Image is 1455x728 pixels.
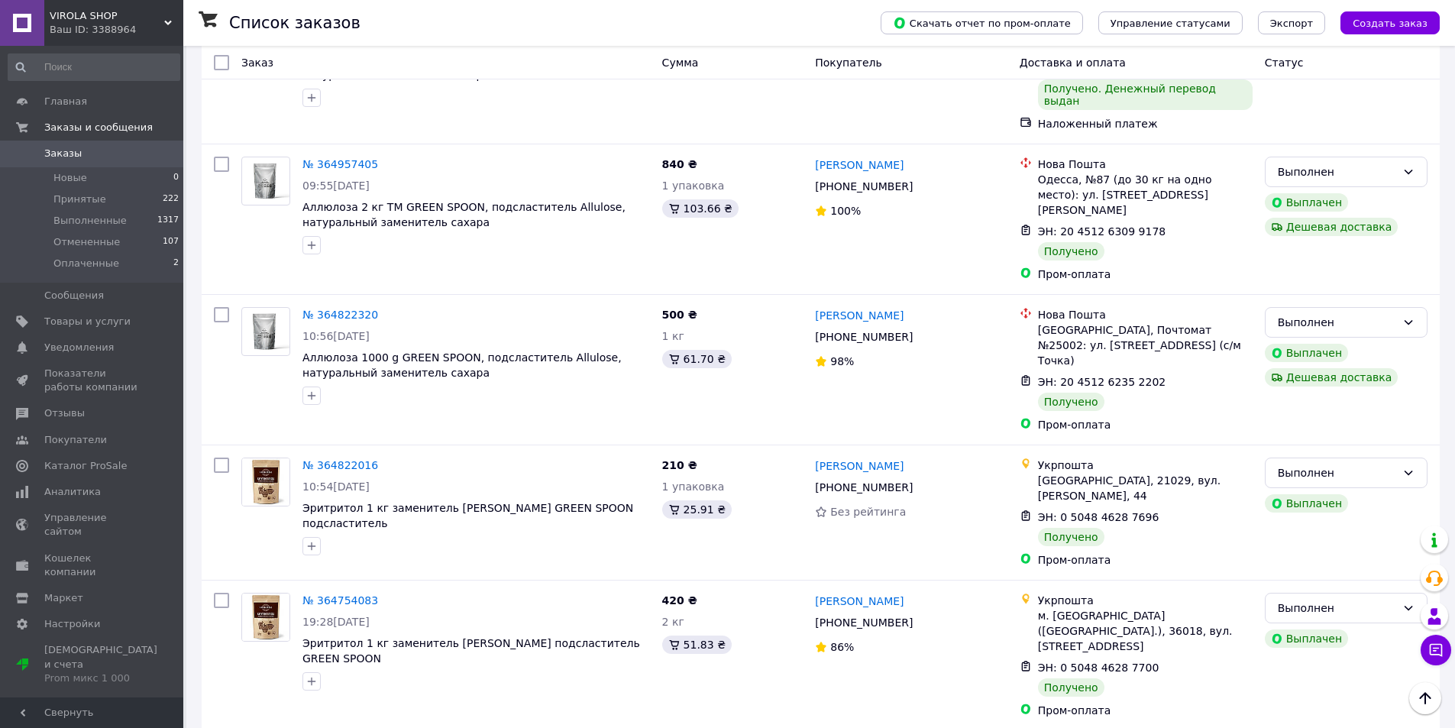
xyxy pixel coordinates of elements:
[229,14,361,32] h1: Список заказов
[173,171,179,185] span: 0
[1038,678,1104,697] div: Получено
[662,350,732,368] div: 61.70 ₴
[1278,600,1396,616] div: Выполнен
[881,11,1083,34] button: Скачать отчет по пром-оплате
[8,53,180,81] input: Поиск
[830,205,861,217] span: 100%
[893,16,1071,30] span: Скачать отчет по пром-оплате
[1421,635,1451,665] button: Чат с покупателем
[1278,464,1396,481] div: Выполнен
[1353,18,1428,29] span: Создать заказ
[1038,242,1104,260] div: Получено
[157,214,179,228] span: 1317
[1111,18,1230,29] span: Управление статусами
[241,593,290,642] a: Фото товару
[1265,57,1304,69] span: Статус
[830,641,854,653] span: 86%
[1038,528,1104,546] div: Получено
[1340,11,1440,34] button: Создать заказ
[1265,218,1398,236] div: Дешевая доставка
[1038,79,1253,110] div: Получено. Денежный перевод выдан
[302,180,370,192] span: 09:55[DATE]
[815,594,904,609] a: [PERSON_NAME]
[44,617,100,631] span: Настройки
[1038,703,1253,718] div: Пром-оплата
[53,171,87,185] span: Новые
[53,235,120,249] span: Отмененные
[44,121,153,134] span: Заказы и сообщения
[812,176,916,197] div: [PHONE_NUMBER]
[302,309,378,321] a: № 364822320
[242,160,289,202] img: Фото товару
[44,406,85,420] span: Отзывы
[1038,157,1253,172] div: Нова Пошта
[241,307,290,356] a: Фото товару
[44,433,107,447] span: Покупатели
[302,637,640,665] a: Эритритол 1 кг заменитель [PERSON_NAME] подсластитель GREEN SPOON
[815,308,904,323] a: [PERSON_NAME]
[1265,344,1348,362] div: Выплачен
[1409,682,1441,714] button: Наверх
[44,95,87,108] span: Главная
[241,458,290,506] a: Фото товару
[163,235,179,249] span: 107
[662,57,699,69] span: Сумма
[44,511,141,539] span: Управление сайтом
[815,157,904,173] a: [PERSON_NAME]
[302,502,633,529] a: Эритритол 1 кг заменитель [PERSON_NAME] GREEN SPOON подсластитель
[44,552,141,579] span: Кошелек компании
[44,643,157,685] span: [DEMOGRAPHIC_DATA] и счета
[44,341,114,354] span: Уведомления
[1038,593,1253,608] div: Укрпошта
[50,9,164,23] span: VIROLA SHOP
[242,310,289,352] img: Фото товару
[830,355,854,367] span: 98%
[812,477,916,498] div: [PHONE_NUMBER]
[1098,11,1243,34] button: Управление статусами
[1278,314,1396,331] div: Выполнен
[1038,267,1253,282] div: Пром-оплата
[1265,368,1398,387] div: Дешевая доставка
[1038,322,1253,368] div: [GEOGRAPHIC_DATA], Почтомат №25002: ул. [STREET_ADDRESS] (с/м Точка)
[302,459,378,471] a: № 364822016
[662,636,732,654] div: 51.83 ₴
[44,671,157,685] div: Prom микс 1 000
[1038,417,1253,432] div: Пром-оплата
[1038,662,1159,674] span: ЭН: 0 5048 4628 7700
[662,199,739,218] div: 103.66 ₴
[44,147,82,160] span: Заказы
[662,180,725,192] span: 1 упаковка
[241,157,290,205] a: Фото товару
[302,351,622,379] a: Аллюлоза 1000 g GREEN SPOON, подсластитель Allulose, натуральный заменитель сахара
[1020,57,1126,69] span: Доставка и оплата
[1265,193,1348,212] div: Выплачен
[662,459,697,471] span: 210 ₴
[815,57,882,69] span: Покупатель
[1265,629,1348,648] div: Выплачен
[662,330,684,342] span: 1 кг
[1038,608,1253,654] div: м. [GEOGRAPHIC_DATA] ([GEOGRAPHIC_DATA].), 36018, вул. [STREET_ADDRESS]
[812,326,916,348] div: [PHONE_NUMBER]
[302,616,370,628] span: 19:28[DATE]
[302,480,370,493] span: 10:54[DATE]
[1038,393,1104,411] div: Получено
[662,594,697,607] span: 420 ₴
[662,309,697,321] span: 500 ₴
[1038,458,1253,473] div: Укрпошта
[1038,511,1159,523] span: ЭН: 0 5048 4628 7696
[44,367,141,394] span: Показатели работы компании
[44,591,83,605] span: Маркет
[53,193,106,206] span: Принятые
[1038,307,1253,322] div: Нова Пошта
[302,330,370,342] span: 10:56[DATE]
[53,257,119,270] span: Оплаченные
[812,612,916,633] div: [PHONE_NUMBER]
[662,158,697,170] span: 840 ₴
[1038,225,1166,238] span: ЭН: 20 4512 6309 9178
[662,616,684,628] span: 2 кг
[302,201,626,228] a: Аллюлоза 2 кг ТМ GREEN SPOON, подсластитель Allulose, натуральный заменитель сахара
